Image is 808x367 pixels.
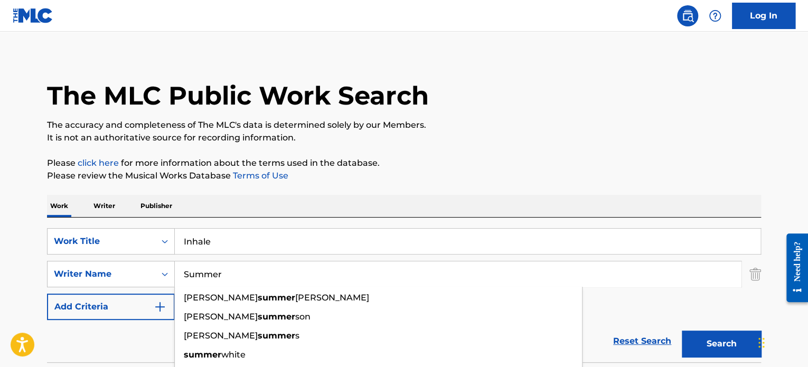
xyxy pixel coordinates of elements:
button: Search [682,331,761,357]
p: Publisher [137,195,175,217]
button: Add Criteria [47,294,175,320]
span: [PERSON_NAME] [295,293,369,303]
img: search [681,10,694,22]
h1: The MLC Public Work Search [47,80,429,111]
strong: summer [258,312,295,322]
span: white [221,350,246,360]
p: Please for more information about the terms used in the database. [47,157,761,170]
div: Help [704,5,726,26]
a: Log In [732,3,795,29]
a: Public Search [677,5,698,26]
p: Writer [90,195,118,217]
div: Drag [758,327,765,359]
div: Work Title [54,235,149,248]
strong: summer [184,350,221,360]
span: s [295,331,299,341]
span: [PERSON_NAME] [184,331,258,341]
a: click here [78,158,119,168]
iframe: Chat Widget [755,316,808,367]
a: Terms of Use [231,171,288,181]
a: Reset Search [608,330,677,353]
img: Delete Criterion [749,261,761,287]
div: Writer Name [54,268,149,280]
img: MLC Logo [13,8,53,23]
p: It is not an authoritative source for recording information. [47,131,761,144]
p: Work [47,195,71,217]
iframe: Resource Center [778,225,808,310]
img: help [709,10,721,22]
p: Please review the Musical Works Database [47,170,761,182]
img: 9d2ae6d4665cec9f34b9.svg [154,300,166,313]
p: The accuracy and completeness of The MLC's data is determined solely by our Members. [47,119,761,131]
strong: summer [258,331,295,341]
strong: summer [258,293,295,303]
span: [PERSON_NAME] [184,293,258,303]
form: Search Form [47,228,761,362]
span: [PERSON_NAME] [184,312,258,322]
span: son [295,312,311,322]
